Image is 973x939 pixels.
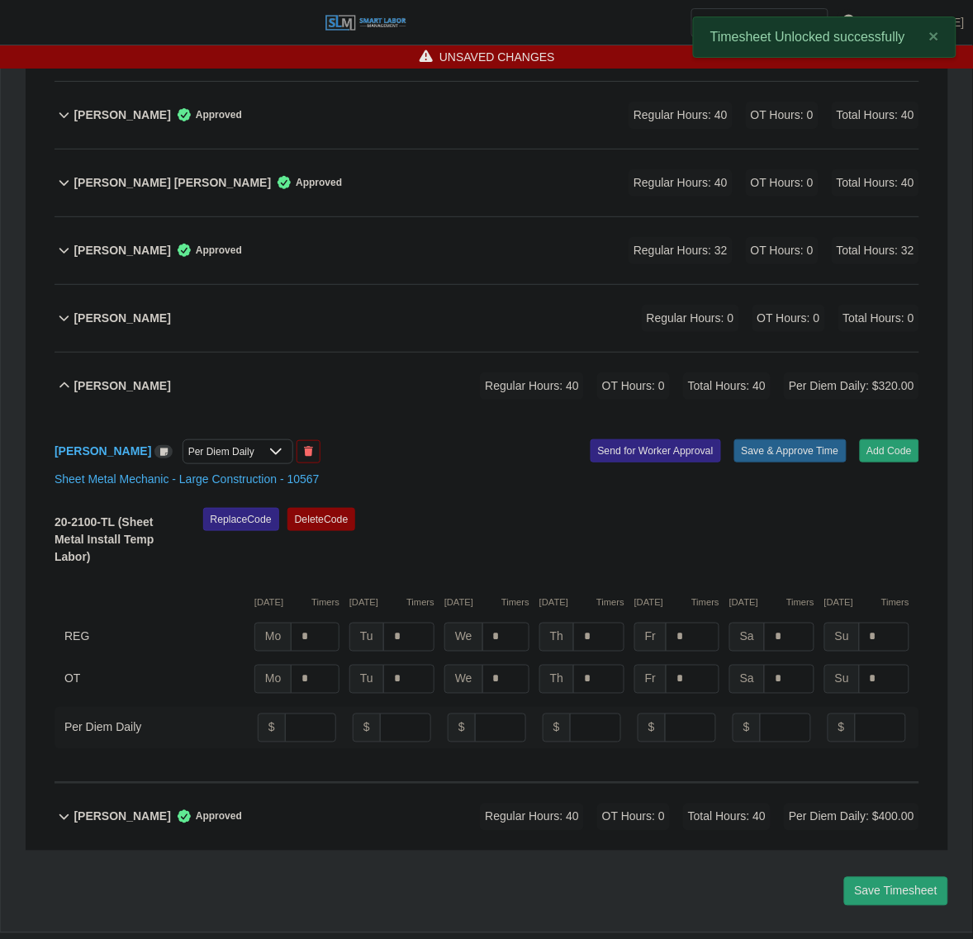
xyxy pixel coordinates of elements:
img: SLM Logo [325,14,407,32]
div: [DATE] [824,595,909,609]
div: [DATE] [729,595,814,609]
button: Timers [881,595,909,609]
span: Total Hours: 0 [838,305,919,332]
span: Approved [271,174,342,191]
span: Total Hours: 40 [832,169,919,197]
div: [DATE] [444,595,529,609]
a: [PERSON_NAME] [55,444,151,458]
button: Send for Worker Approval [591,439,721,462]
span: $ [258,714,286,742]
button: Timers [596,595,624,609]
div: [DATE] [254,595,339,609]
b: [PERSON_NAME] [74,377,170,395]
span: Total Hours: 40 [683,804,771,831]
button: DeleteCode [287,508,356,531]
div: [DATE] [539,595,624,609]
div: Per Diem Daily [64,719,141,737]
span: Regular Hours: 40 [480,804,584,831]
span: OT Hours: 0 [746,169,819,197]
span: $ [638,714,666,742]
span: Su [824,623,860,652]
span: Regular Hours: 40 [629,102,733,129]
span: OT Hours: 0 [597,372,670,400]
span: Tu [349,623,384,652]
span: OT Hours: 0 [746,237,819,264]
input: Search [691,8,828,37]
button: Timers [691,595,719,609]
button: Save Timesheet [844,877,948,906]
div: OT [64,665,244,694]
button: Timers [501,595,529,609]
span: Regular Hours: 40 [629,169,733,197]
span: Total Hours: 40 [832,102,919,129]
span: Fr [634,665,667,694]
button: Timers [311,595,339,609]
div: REG [64,623,244,652]
span: Mo [254,623,292,652]
button: Timers [786,595,814,609]
span: Regular Hours: 40 [480,372,584,400]
b: 20-2100-TL (Sheet Metal Install Temp Labor) [55,515,154,563]
span: Regular Hours: 32 [629,237,733,264]
div: [DATE] [634,595,719,609]
span: Approved [171,107,242,123]
b: [PERSON_NAME] [PERSON_NAME] [74,174,271,192]
span: Per Diem Daily: $400.00 [784,804,919,831]
span: $ [733,714,761,742]
span: $ [448,714,476,742]
span: Regular Hours: 0 [642,305,739,332]
button: ReplaceCode [203,508,279,531]
span: Unsaved Changes [439,49,555,65]
div: Per Diem Daily [183,440,259,463]
span: OT Hours: 0 [746,102,819,129]
span: Total Hours: 40 [683,372,771,400]
b: [PERSON_NAME] [74,107,170,124]
span: Su [824,665,860,694]
span: Mo [254,665,292,694]
b: [PERSON_NAME] [74,242,170,259]
button: [PERSON_NAME] Regular Hours: 0 OT Hours: 0 Total Hours: 0 [55,285,919,352]
button: [PERSON_NAME] [PERSON_NAME] Approved Regular Hours: 40 OT Hours: 0 Total Hours: 40 [55,149,919,216]
span: OT Hours: 0 [597,804,670,831]
b: [PERSON_NAME] [74,310,170,327]
b: [PERSON_NAME] [74,809,170,826]
a: [PERSON_NAME] [870,14,965,31]
button: Add Code [860,439,920,462]
span: We [444,623,483,652]
button: [PERSON_NAME] Approved Regular Hours: 40 OT Hours: 0 Total Hours: 40 [55,82,919,149]
span: $ [543,714,571,742]
div: Timesheet Unlocked successfully [693,17,956,58]
span: $ [353,714,381,742]
span: Per Diem Daily: $320.00 [784,372,919,400]
span: Sa [729,665,765,694]
div: [DATE] [349,595,434,609]
span: Approved [171,809,242,825]
a: View/Edit Notes [154,444,173,458]
button: [PERSON_NAME] Regular Hours: 40 OT Hours: 0 Total Hours: 40 Per Diem Daily: $320.00 [55,353,919,420]
span: Approved [171,242,242,258]
a: Sheet Metal Mechanic - Large Construction - 10567 [55,472,320,486]
span: Tu [349,665,384,694]
button: [PERSON_NAME] Approved Regular Hours: 40 OT Hours: 0 Total Hours: 40 Per Diem Daily: $400.00 [55,784,919,851]
span: Th [539,665,574,694]
span: Total Hours: 32 [832,237,919,264]
span: Sa [729,623,765,652]
span: Fr [634,623,667,652]
span: × [929,26,939,45]
span: We [444,665,483,694]
span: $ [828,714,856,742]
span: Th [539,623,574,652]
button: [PERSON_NAME] Approved Regular Hours: 32 OT Hours: 0 Total Hours: 32 [55,217,919,284]
button: End Worker & Remove from the Timesheet [297,440,320,463]
button: Timers [406,595,434,609]
span: OT Hours: 0 [752,305,825,332]
button: Save & Approve Time [734,439,847,462]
